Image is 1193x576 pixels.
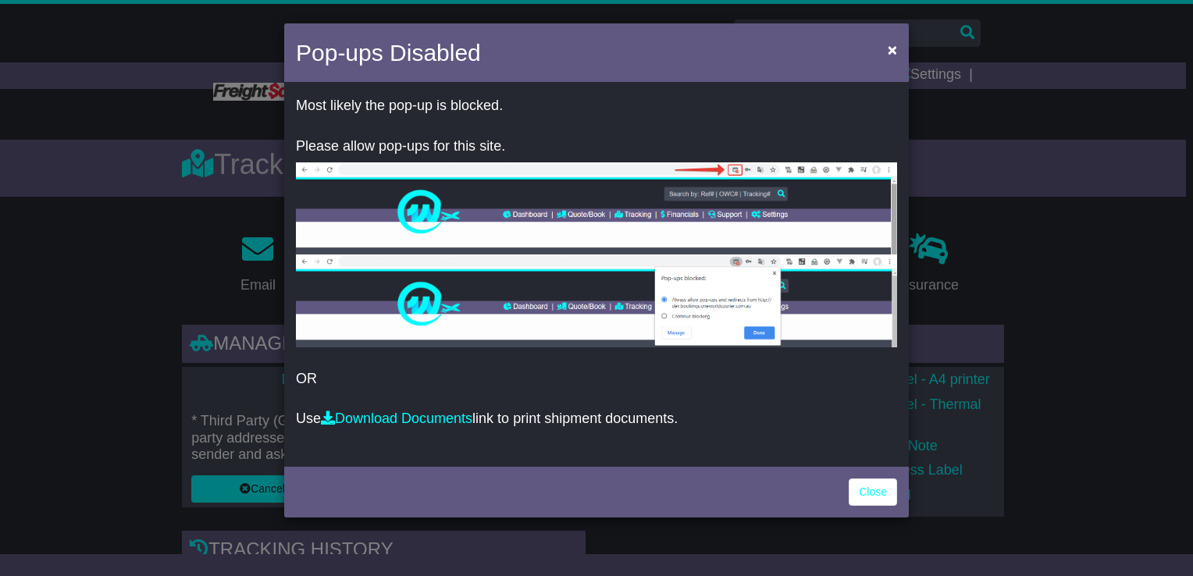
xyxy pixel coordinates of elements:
[296,254,897,347] img: allow-popup-2.png
[296,138,897,155] p: Please allow pop-ups for this site.
[321,411,472,426] a: Download Documents
[296,411,897,428] p: Use link to print shipment documents.
[296,98,897,115] p: Most likely the pop-up is blocked.
[880,34,905,66] button: Close
[296,35,481,70] h4: Pop-ups Disabled
[296,162,897,254] img: allow-popup-1.png
[849,478,897,506] a: Close
[284,86,909,463] div: OR
[888,41,897,59] span: ×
